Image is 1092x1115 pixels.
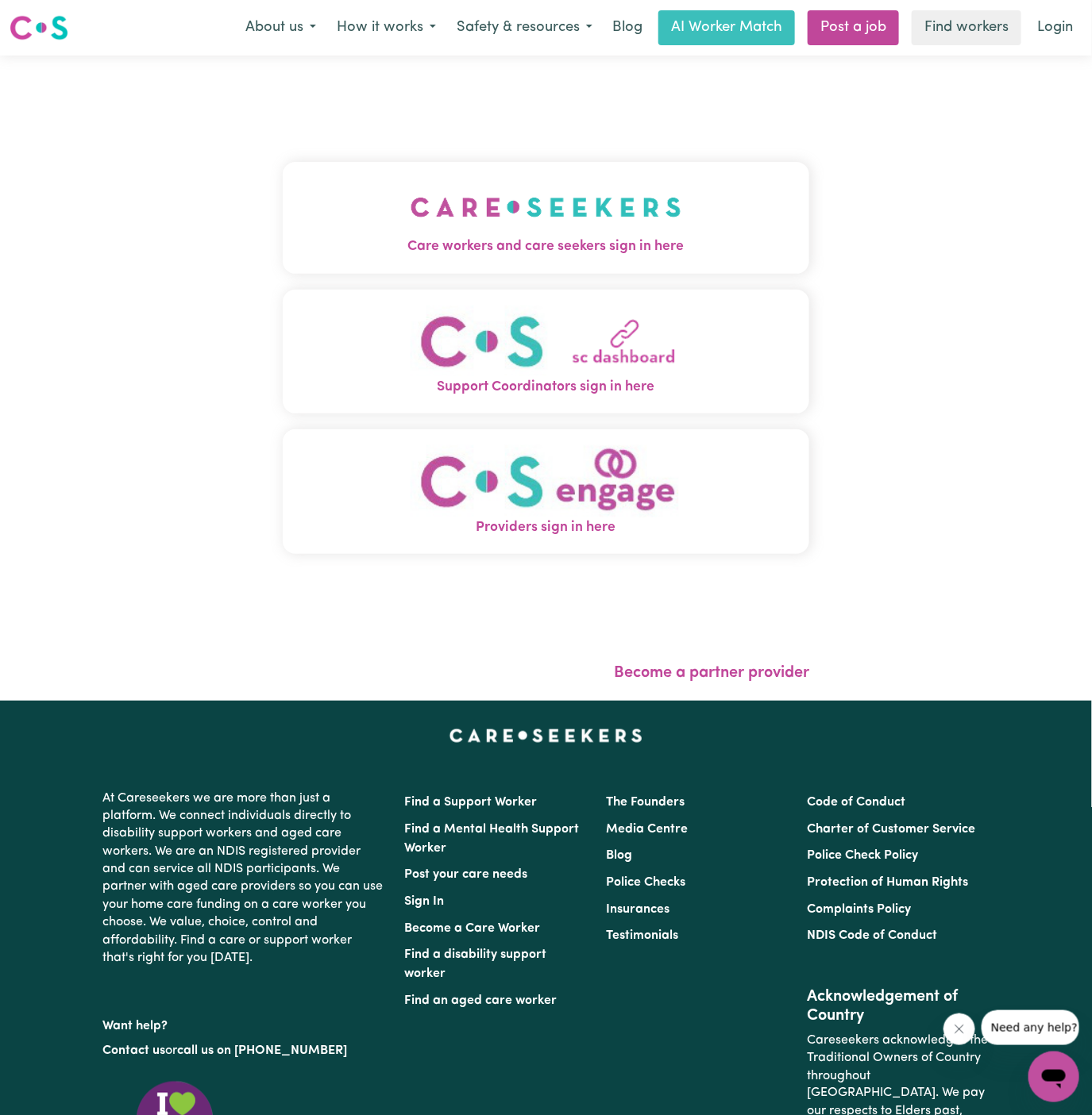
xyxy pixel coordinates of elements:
[943,1013,975,1045] iframe: Close message
[103,1036,386,1066] p: or
[658,10,795,45] a: AI Worker Match
[405,823,580,855] a: Find a Mental Health Support Worker
[1028,10,1082,45] a: Login
[606,903,669,916] a: Insurances
[10,10,68,46] a: Careseekers logo
[807,796,905,809] a: Code of Conduct
[405,796,538,809] a: Find a Support Worker
[283,290,810,414] button: Support Coordinators sign in here
[446,11,603,44] button: Safety & resources
[283,429,810,554] button: Providers sign in here
[807,876,968,889] a: Protection of Human Rights
[807,903,911,916] a: Complaints Policy
[1028,1052,1079,1102] iframe: Button to launch messaging window
[603,10,652,45] a: Blog
[405,948,547,980] a: Find a disability support worker
[912,10,1021,45] a: Find workers
[807,987,989,1025] h2: Acknowledgement of Country
[103,1011,386,1035] p: Want help?
[103,783,386,974] p: At Careseekers we are more than just a platform. We connect individuals directly to disability su...
[808,10,899,45] a: Post a job
[405,868,528,881] a: Post your care needs
[283,236,810,257] span: Care workers and care seekers sign in here
[807,929,937,942] a: NDIS Code of Conduct
[606,929,678,942] a: Testimonials
[606,849,632,862] a: Blog
[807,823,975,836] a: Charter of Customer Service
[283,377,810,398] span: Support Coordinators sign in here
[235,11,326,44] button: About us
[450,729,642,742] a: Careseekers home page
[283,517,810,538] span: Providers sign in here
[326,11,446,44] button: How it works
[405,922,541,935] a: Become a Care Worker
[283,162,810,273] button: Care workers and care seekers sign in here
[103,1044,166,1057] a: Contact us
[807,849,918,862] a: Police Check Policy
[614,665,809,681] a: Become a partner provider
[982,1010,1079,1045] iframe: Message from company
[405,994,558,1007] a: Find an aged care worker
[405,895,445,908] a: Sign In
[606,823,688,836] a: Media Centre
[10,13,68,42] img: Careseekers logo
[606,796,685,809] a: The Founders
[178,1044,348,1057] a: call us on [PHONE_NUMBER]
[606,876,685,889] a: Police Checks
